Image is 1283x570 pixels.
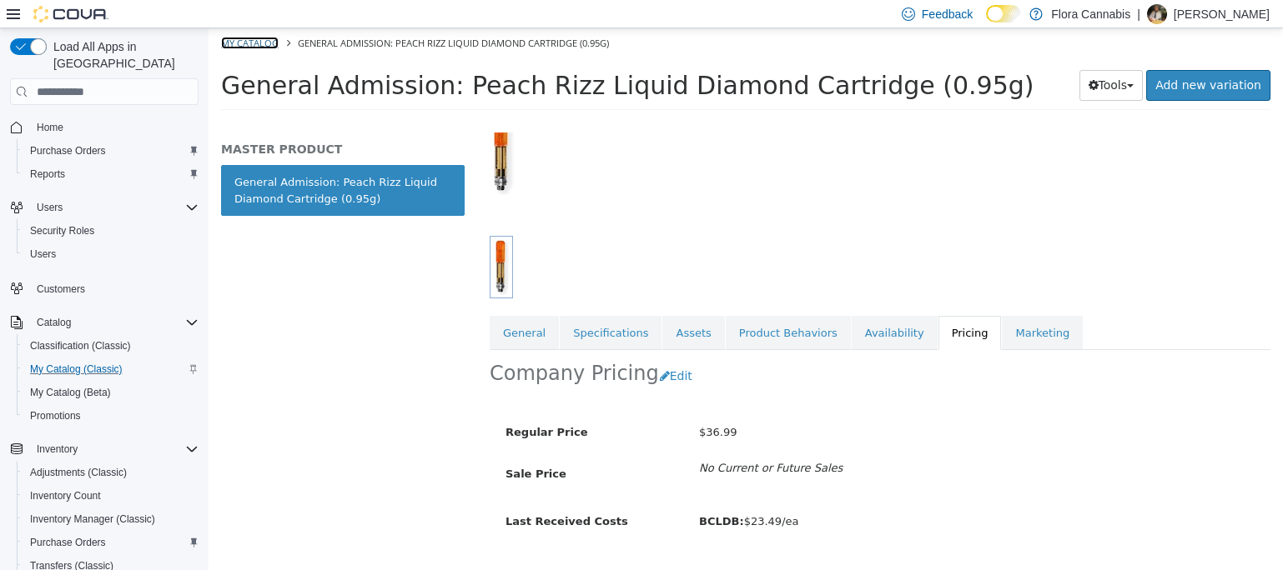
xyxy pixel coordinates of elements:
button: Customers [3,276,205,300]
b: BCLDB: [491,487,536,499]
span: Inventory [30,439,199,459]
button: Catalog [3,311,205,334]
button: Inventory [3,437,205,461]
span: Customers [37,282,85,296]
a: Reports [23,164,72,184]
button: Purchase Orders [17,139,205,162]
span: Purchase Orders [23,532,199,552]
span: Regular Price [297,397,379,410]
a: Assets [454,287,516,322]
a: Specifications [351,287,453,322]
span: My Catalog (Beta) [23,382,199,402]
p: | [1137,4,1140,24]
span: Classification (Classic) [30,339,131,352]
span: Users [30,197,199,217]
button: Inventory [30,439,84,459]
a: Home [30,117,70,137]
a: Availability [643,287,729,322]
span: My Catalog (Classic) [23,359,199,379]
span: Users [30,247,56,261]
a: Customers [30,279,92,299]
span: Users [37,201,63,214]
span: Inventory Manager (Classic) [30,512,155,526]
div: Lance Blair [1147,4,1167,24]
a: Add new variation [938,42,1062,72]
a: Purchase Orders [23,141,113,161]
button: Security Roles [17,219,205,242]
span: Adjustments (Classic) [23,462,199,482]
button: My Catalog (Classic) [17,357,205,381]
p: Flora Cannabis [1051,4,1130,24]
a: Promotions [23,406,88,426]
a: Inventory Count [23,486,108,506]
span: Classification (Classic) [23,336,199,356]
a: Classification (Classic) [23,336,138,356]
span: Purchase Orders [23,141,199,161]
a: My Catalog (Beta) [23,382,118,402]
button: Reports [17,162,205,186]
span: Promotions [23,406,199,426]
span: Users [23,244,199,264]
h5: MASTER PRODUCT [13,113,256,128]
span: Reports [30,167,65,181]
span: General Admission: Peach Rizz Liquid Diamond Cartridge (0.95g) [89,8,400,21]
input: Dark Mode [986,5,1021,22]
button: Catalog [30,312,78,332]
a: Purchase Orders [23,532,113,552]
span: General Admission: Peach Rizz Liquid Diamond Cartridge (0.95g) [13,42,826,72]
button: Users [30,197,69,217]
button: Users [3,196,205,219]
button: Adjustments (Classic) [17,461,205,484]
span: Feedback [922,6,973,22]
span: Inventory Manager (Classic) [23,509,199,529]
a: Security Roles [23,221,101,241]
span: Adjustments (Classic) [30,466,127,479]
a: Marketing [793,287,874,322]
button: Inventory Manager (Classic) [17,507,205,531]
button: Home [3,115,205,139]
button: Edit [450,332,493,363]
a: Pricing [730,287,793,322]
span: Catalog [30,312,199,332]
span: Reports [23,164,199,184]
a: Users [23,244,63,264]
h2: Company Pricing [281,332,450,358]
a: General Admission: Peach Rizz Liquid Diamond Cartridge (0.95g) [13,137,256,187]
button: Users [17,242,205,266]
i: No Current or Future Sales [491,433,634,446]
span: Home [37,121,63,134]
button: Purchase Orders [17,531,205,554]
span: Security Roles [23,221,199,241]
span: Inventory Count [30,489,101,502]
span: $36.99 [491,397,529,410]
button: Promotions [17,404,205,427]
img: Cova [33,6,108,22]
span: Catalog [37,316,71,329]
span: Load All Apps in [GEOGRAPHIC_DATA] [47,38,199,72]
span: Inventory [37,442,78,456]
img: 150 [281,82,306,167]
span: Promotions [30,409,81,422]
span: $23.49/ea [491,487,590,499]
span: Inventory Count [23,486,199,506]
span: Purchase Orders [30,536,106,549]
span: Security Roles [30,224,94,237]
a: My Catalog [13,8,70,21]
p: [PERSON_NAME] [1174,4,1270,24]
button: Classification (Classic) [17,334,205,357]
a: Product Behaviors [517,287,642,322]
span: My Catalog (Beta) [30,386,111,399]
a: Inventory Manager (Classic) [23,509,162,529]
button: Tools [871,42,935,72]
span: Customers [30,277,199,298]
a: Adjustments (Classic) [23,462,133,482]
span: Purchase Orders [30,144,106,157]
span: Home [30,117,199,137]
span: Last Received Costs [297,487,420,499]
button: My Catalog (Beta) [17,381,205,404]
span: My Catalog (Classic) [30,362,123,376]
a: My Catalog (Classic) [23,359,129,379]
a: General [281,287,350,322]
span: Sale Price [297,439,358,452]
